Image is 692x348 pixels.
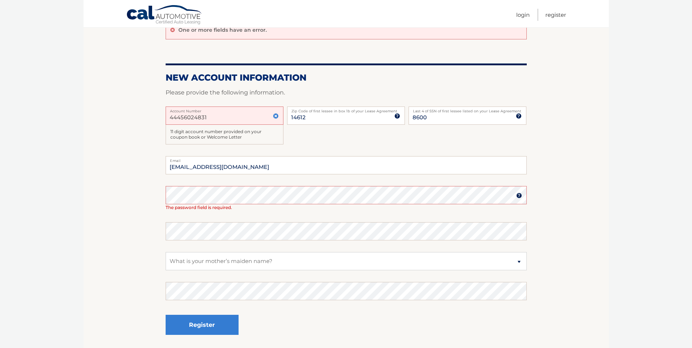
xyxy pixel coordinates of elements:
h2: New Account Information [166,72,527,83]
a: Login [516,9,530,21]
img: tooltip.svg [516,113,522,119]
p: Please provide the following information. [166,88,527,98]
img: tooltip.svg [394,113,400,119]
img: close.svg [273,113,279,119]
img: tooltip.svg [516,193,522,198]
input: Email [166,156,527,174]
label: Zip Code of first lessee in box 1b of your Lease Agreement [287,107,405,112]
label: Account Number [166,107,283,112]
input: SSN or EIN (last 4 digits only) [409,107,526,125]
label: Email [166,156,527,162]
label: Last 4 of SSN of first lessee listed on your Lease Agreement [409,107,526,112]
span: The password field is required. [166,205,232,210]
a: Register [545,9,566,21]
input: Account Number [166,107,283,125]
button: Register [166,315,239,335]
div: 11 digit account number provided on your coupon book or Welcome Letter [166,125,283,145]
a: Cal Automotive [126,5,203,26]
p: One or more fields have an error. [178,27,267,33]
input: Zip Code [287,107,405,125]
